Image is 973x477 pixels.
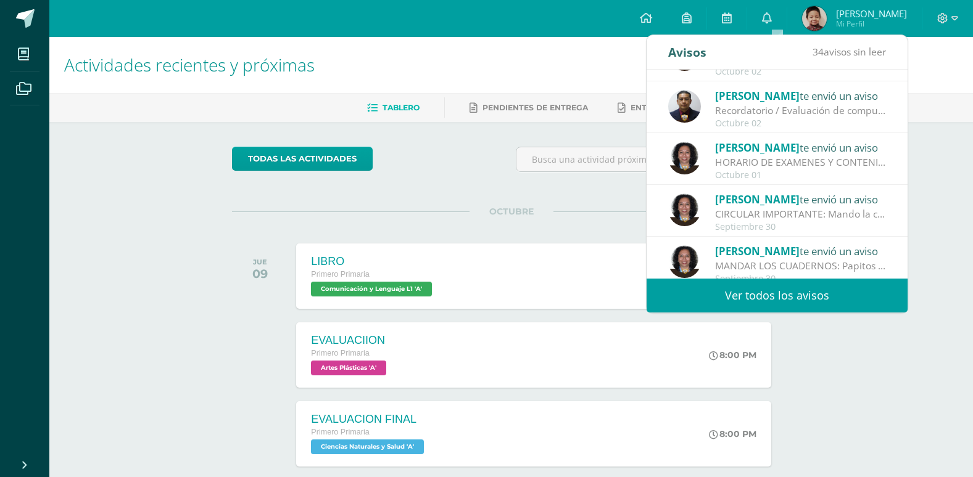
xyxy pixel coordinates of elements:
span: avisos sin leer [813,45,886,59]
div: 8:00 PM [709,428,756,439]
div: te envió un aviso [715,191,887,207]
span: Entregadas [631,103,685,112]
span: Artes Plásticas 'A' [311,361,386,375]
div: te envió un aviso [715,243,887,259]
input: Busca una actividad próxima aquí... [516,147,790,171]
div: JUE [252,258,268,266]
span: Actividades recientes y próximas [64,53,315,76]
div: MANDAR LOS CUADERNOS: Papitos buenos días. Gusto de saludarlos. Necesito que me apoyen en supervi... [715,259,887,273]
span: Tablero [383,103,420,112]
div: te envió un aviso [715,88,887,104]
span: Comunicación y Lenguaje L1 'A' [311,282,432,296]
div: 09 [252,266,268,281]
span: Ciencias Naturales y Salud 'A' [311,439,424,454]
span: 34 [813,45,824,59]
a: Ver todos los avisos [647,279,908,312]
span: Pendientes de entrega [482,103,588,112]
div: EVALUACIION [311,334,389,347]
span: [PERSON_NAME] [715,192,800,206]
span: [PERSON_NAME] [836,7,907,20]
img: 26130e2d8fb731118a17b668667ea6a0.png [802,6,827,31]
div: Septiembre 30 [715,222,887,232]
div: Septiembre 30 [715,274,887,284]
div: Octubre 02 [715,67,887,77]
div: HORARIO DE EXAMENES Y CONTENIDOS: Papitos buenos días. Gusto de saludarlos. Mando el horario y el... [715,155,887,169]
img: 63b025e05e2674fa2c4b68c162dd1c4e.png [668,90,701,123]
div: EVALUACION FINAL [311,413,427,426]
span: OCTUBRE [470,206,553,217]
div: CIRCULAR IMPORTANTE: Mando la circular del mes de octubre y noviembre. Saludos [715,207,887,221]
div: Avisos [668,35,706,69]
div: Recordatorio / Evaluación de computación.: Buen día padres de familia, por este medio les recuerd... [715,104,887,118]
span: [PERSON_NAME] [715,89,800,103]
span: Primero Primaria [311,428,369,436]
span: Primero Primaria [311,349,369,357]
img: e68d219a534587513e5f5ff35cf77afa.png [668,245,701,278]
a: Tablero [367,98,420,118]
div: 8:00 PM [709,349,756,361]
div: Octubre 02 [715,118,887,129]
span: [PERSON_NAME] [715,244,800,258]
span: Primero Primaria [311,270,369,279]
a: Pendientes de entrega [470,98,588,118]
span: [PERSON_NAME] [715,141,800,155]
a: Entregadas [618,98,685,118]
div: te envió un aviso [715,139,887,155]
div: Octubre 01 [715,170,887,181]
div: LIBRO [311,255,435,268]
img: e68d219a534587513e5f5ff35cf77afa.png [668,142,701,174]
span: Mi Perfil [836,18,907,29]
img: e68d219a534587513e5f5ff35cf77afa.png [668,194,701,226]
a: todas las Actividades [232,147,373,171]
